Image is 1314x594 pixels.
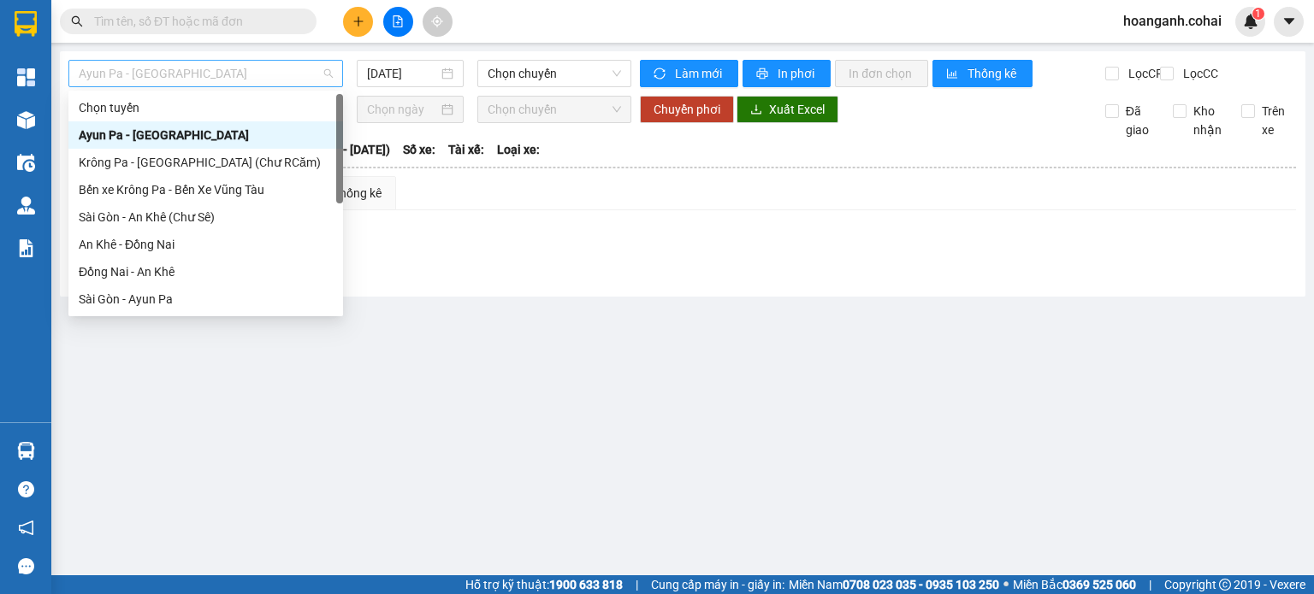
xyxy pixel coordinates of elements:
div: Chọn tuyến [68,94,343,121]
span: In phơi [778,64,817,83]
input: 13/09/2025 [367,64,437,83]
span: Hỗ trợ kỹ thuật: [465,575,623,594]
span: aim [431,15,443,27]
span: bar-chart [946,68,961,81]
button: syncLàm mới [640,60,738,87]
span: | [636,575,638,594]
span: Lọc CC [1176,64,1221,83]
button: In đơn chọn [835,60,928,87]
span: Đã giao [1119,102,1161,139]
div: Krông Pa - Sài Gòn (Chư RCăm) [68,149,343,176]
img: warehouse-icon [17,154,35,172]
span: Thống kê [968,64,1019,83]
button: file-add [383,7,413,37]
div: Krông Pa - [GEOGRAPHIC_DATA] (Chư RCăm) [79,153,333,172]
strong: 0369 525 060 [1062,578,1136,591]
img: solution-icon [17,239,35,257]
button: plus [343,7,373,37]
span: sync [654,68,668,81]
span: Miền Bắc [1013,575,1136,594]
span: Số xe: [403,140,435,159]
button: printerIn phơi [743,60,831,87]
span: plus [352,15,364,27]
button: caret-down [1274,7,1304,37]
input: Tìm tên, số ĐT hoặc mã đơn [94,12,296,31]
span: | [1149,575,1151,594]
img: dashboard-icon [17,68,35,86]
strong: 0708 023 035 - 0935 103 250 [843,578,999,591]
span: question-circle [18,481,34,497]
div: Sài Gòn - An Khê (Chư Sê) [79,208,333,226]
div: Bến xe Krông Pa - Bến Xe Vũng Tàu [79,180,333,199]
span: 1 [1255,8,1261,20]
span: Chọn chuyến [488,61,622,86]
img: logo-vxr [15,11,37,37]
div: Chọn tuyến [79,98,333,117]
span: Cung cấp máy in - giấy in: [651,575,784,594]
div: Sài Gòn - Ayun Pa [68,285,343,313]
div: Thống kê [333,184,382,203]
span: Miền Nam [789,575,999,594]
img: warehouse-icon [17,111,35,129]
span: message [18,558,34,574]
div: Bến xe Krông Pa - Bến Xe Vũng Tàu [68,176,343,203]
span: Ayun Pa - Sài Gòn [79,61,333,86]
span: hoanganh.cohai [1110,10,1235,32]
span: notification [18,520,34,536]
img: warehouse-icon [17,442,35,460]
div: Sài Gòn - An Khê (Chư Sê) [68,203,343,231]
div: Sài Gòn - Ayun Pa [79,290,333,309]
button: downloadXuất Excel [737,96,838,123]
button: bar-chartThống kê [932,60,1033,87]
span: Lọc CR [1122,64,1166,83]
div: An Khê - Đồng Nai [68,231,343,258]
div: Đồng Nai - An Khê [79,262,333,281]
span: caret-down [1281,14,1297,29]
div: An Khê - Đồng Nai [79,235,333,254]
span: file-add [392,15,404,27]
button: aim [423,7,453,37]
sup: 1 [1252,8,1264,20]
input: Chọn ngày [367,100,437,119]
span: Loại xe: [497,140,540,159]
strong: 1900 633 818 [549,578,623,591]
span: printer [756,68,771,81]
button: Chuyển phơi [640,96,734,123]
div: Ayun Pa - [GEOGRAPHIC_DATA] [79,126,333,144]
div: Đồng Nai - An Khê [68,258,343,285]
span: ⚪️ [1003,581,1009,588]
span: Trên xe [1255,102,1297,139]
span: search [71,15,83,27]
img: warehouse-icon [17,197,35,215]
div: Ayun Pa - Sài Gòn [68,121,343,149]
span: Tài xế: [448,140,484,159]
span: copyright [1219,579,1231,591]
span: Kho nhận [1187,102,1228,139]
img: icon-new-feature [1243,14,1258,29]
span: Làm mới [675,64,725,83]
span: Chọn chuyến [488,97,622,122]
